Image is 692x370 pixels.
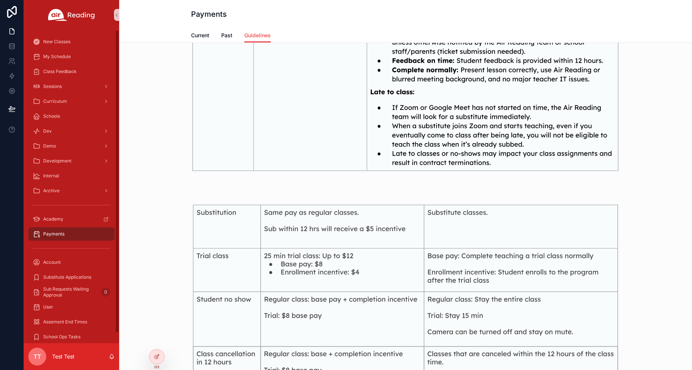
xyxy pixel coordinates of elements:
a: User [28,300,115,314]
a: Archive [28,184,115,197]
a: New Classes [28,35,115,48]
a: Payments [28,227,115,241]
a: Schools [28,110,115,123]
a: My Schedule [28,50,115,63]
span: Development [43,158,72,164]
a: Substitute Applications [28,271,115,284]
a: Guidelines [244,29,271,43]
span: Academy [43,216,63,222]
span: New Classes [43,39,70,45]
div: 0 [101,288,110,297]
span: Sessions [43,83,62,89]
span: Assement End Times [43,319,87,325]
a: Sessions [28,80,115,93]
span: School Ops Tasks [43,334,80,340]
span: Curriculum [43,98,67,104]
a: Demo [28,139,115,153]
span: Payments [43,231,64,237]
h1: Payments [191,9,227,19]
a: Internal [28,169,115,183]
a: Sub Requests Waiting Approval0 [28,285,115,299]
a: Assement End Times [28,315,115,329]
p: Test Test [52,353,74,360]
a: Curriculum [28,95,115,108]
a: Class Feedback [28,65,115,78]
span: Schools [43,113,60,119]
a: Current [191,29,209,44]
span: Internal [43,173,59,179]
span: Past [221,32,232,39]
a: Past [221,29,232,44]
a: Academy [28,212,115,226]
span: Sub Requests Waiting Approval [43,286,98,298]
span: Current [191,32,209,39]
span: TT [34,352,41,361]
a: Dev [28,124,115,138]
a: Development [28,154,115,168]
span: Dev [43,128,52,134]
a: Account [28,256,115,269]
span: My Schedule [43,54,71,60]
a: School Ops Tasks [28,330,115,344]
span: Account [43,259,61,265]
span: User [43,304,53,310]
span: Guidelines [244,32,271,39]
img: App logo [48,9,95,21]
div: scrollable content [24,30,119,343]
span: Demo [43,143,56,149]
span: Archive [43,188,60,194]
span: Substitute Applications [43,274,91,280]
span: Class Feedback [43,69,77,75]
